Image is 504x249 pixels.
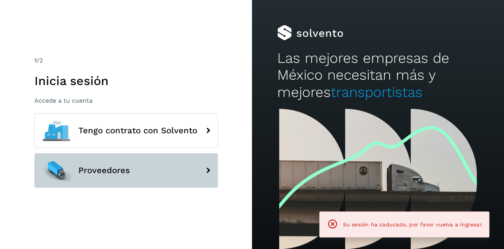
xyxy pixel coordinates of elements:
button: Tengo contrato con Solvento [34,113,218,148]
p: Accede a tu cuenta [34,97,218,104]
h1: Inicia sesión [34,74,218,88]
div: /2 [34,56,218,65]
span: Su sesión ha caducado, por favor vuelva a ingresar. [343,221,483,228]
button: Proveedores [34,153,218,188]
span: 1 [34,57,37,64]
span: Proveedores [78,166,130,175]
span: Tengo contrato con Solvento [78,126,197,135]
h2: Las mejores empresas de México necesitan más y mejores [277,50,479,101]
span: transportistas [331,84,423,100]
